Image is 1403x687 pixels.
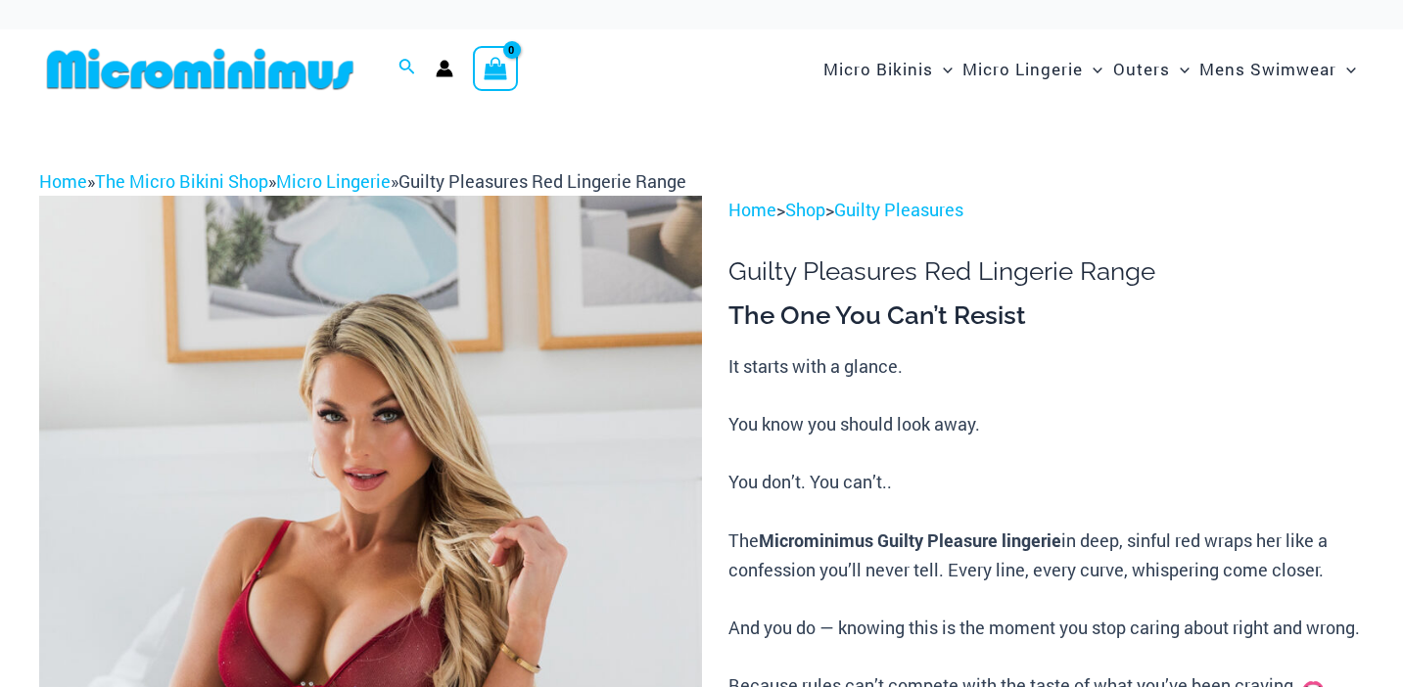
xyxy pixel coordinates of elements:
span: Menu Toggle [1083,44,1102,94]
img: MM SHOP LOGO FLAT [39,47,361,91]
span: Micro Lingerie [962,44,1083,94]
h3: The One You Can’t Resist [728,299,1364,333]
a: Shop [785,198,825,221]
a: View Shopping Cart, empty [473,46,518,91]
b: Microminimus Guilty Pleasure lingerie [759,528,1061,552]
a: Search icon link [398,56,416,81]
span: Micro Bikinis [823,44,933,94]
a: Account icon link [436,60,453,77]
a: Home [728,198,776,221]
a: Guilty Pleasures [834,198,963,221]
a: Micro LingerieMenu ToggleMenu Toggle [958,39,1107,99]
nav: Site Navigation [816,36,1364,102]
h1: Guilty Pleasures Red Lingerie Range [728,256,1364,287]
span: Menu Toggle [1170,44,1190,94]
span: Outers [1113,44,1170,94]
span: Menu Toggle [1336,44,1356,94]
span: Menu Toggle [933,44,953,94]
a: Mens SwimwearMenu ToggleMenu Toggle [1194,39,1361,99]
a: Home [39,169,87,193]
span: Guilty Pleasures Red Lingerie Range [398,169,686,193]
p: > > [728,196,1364,225]
span: » » » [39,169,686,193]
a: OutersMenu ToggleMenu Toggle [1108,39,1194,99]
span: Mens Swimwear [1199,44,1336,94]
a: Micro BikinisMenu ToggleMenu Toggle [818,39,958,99]
a: The Micro Bikini Shop [95,169,268,193]
a: Micro Lingerie [276,169,391,193]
